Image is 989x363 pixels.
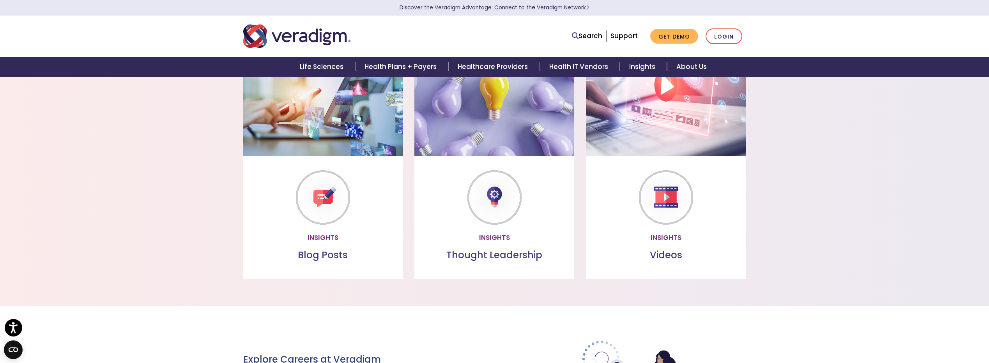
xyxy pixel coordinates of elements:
[290,57,355,77] a: Life Sciences
[355,57,448,77] a: Health Plans + Payers
[839,307,980,354] iframe: Drift Chat Widget
[243,23,350,49] img: Veradigm logo
[667,57,716,77] a: About Us
[448,57,540,77] a: Healthcare Providers
[249,233,397,243] p: Insights
[249,250,397,261] h3: Blog Posts
[421,250,568,261] h3: Thought Leadership
[592,250,740,261] h3: Videos
[592,233,740,243] p: Insights
[650,29,698,44] a: Get Demo
[706,28,742,44] a: Login
[572,31,602,41] a: Search
[4,340,23,359] button: Open CMP widget
[540,57,620,77] a: Health IT Vendors
[610,31,638,41] a: Support
[400,4,589,11] a: Discover the Veradigm Advantage: Connect to the Veradigm NetworkLearn More
[421,233,568,243] p: Insights
[620,57,667,77] a: Insights
[586,4,589,11] span: Learn More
